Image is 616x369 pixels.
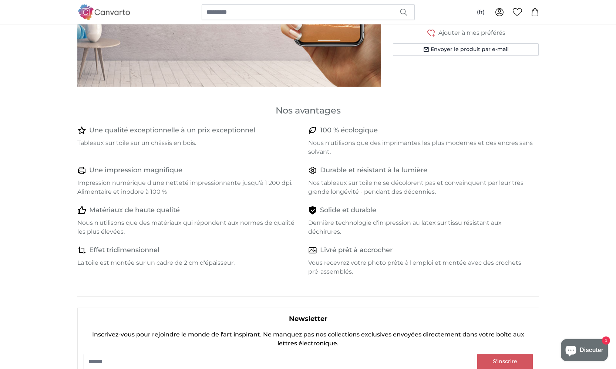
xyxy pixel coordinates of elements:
[89,165,182,176] h4: Une impression magnifique
[89,125,255,136] h4: Une qualité exceptionnelle à un prix exceptionnel
[89,205,180,216] h4: Matériaux de haute qualité
[471,6,491,19] button: (fr)
[77,139,302,148] p: Tableaux sur toile sur un châssis en bois.
[89,245,159,255] h4: Effet tridimensionnel
[493,358,517,365] span: S'inscrire
[320,165,427,176] h4: Durable et résistant à la lumière
[84,330,533,348] span: Inscrivez-vous pour rejoindre le monde de l'art inspirant. Ne manquez pas nos collections exclusi...
[308,139,533,156] p: Nous n'utilisons que des imprimantes les plus modernes et des encres sans solvant.
[559,339,610,363] inbox-online-store-chat: Chat de la boutique en ligne Shopify
[77,179,302,196] p: Impression numérique d'une netteté impressionnante jusqu'à 1 200 dpi. Alimentaire et inodore à 100 %
[77,4,131,20] img: Canvarto
[320,125,378,136] h4: 100 % écologique
[320,245,393,255] h4: Livré prêt à accrocher
[320,205,376,216] h4: Solide et durable
[308,258,533,276] p: Vous recevrez votre photo prête à l'emploi et montée avec des crochets pré-assemblés.
[77,105,539,116] h3: Nos avantages
[438,28,505,37] span: Ajouter à mes préférés
[308,219,533,236] p: Dernière technologie d'impression au latex sur tissu résistant aux déchirures.
[77,219,302,236] p: Nous n'utilisons que des matériaux qui répondent aux normes de qualité les plus élevées.
[393,43,539,56] button: Envoyer le produit par e-mail
[84,314,533,324] h3: Newsletter
[77,258,302,267] p: La toile est montée sur un cadre de 2 cm d'épaisseur.
[308,179,533,196] p: Nos tableaux sur toile ne se décolorent pas et convainquent par leur très grande longévité - pend...
[393,28,539,37] button: Ajouter à mes préférés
